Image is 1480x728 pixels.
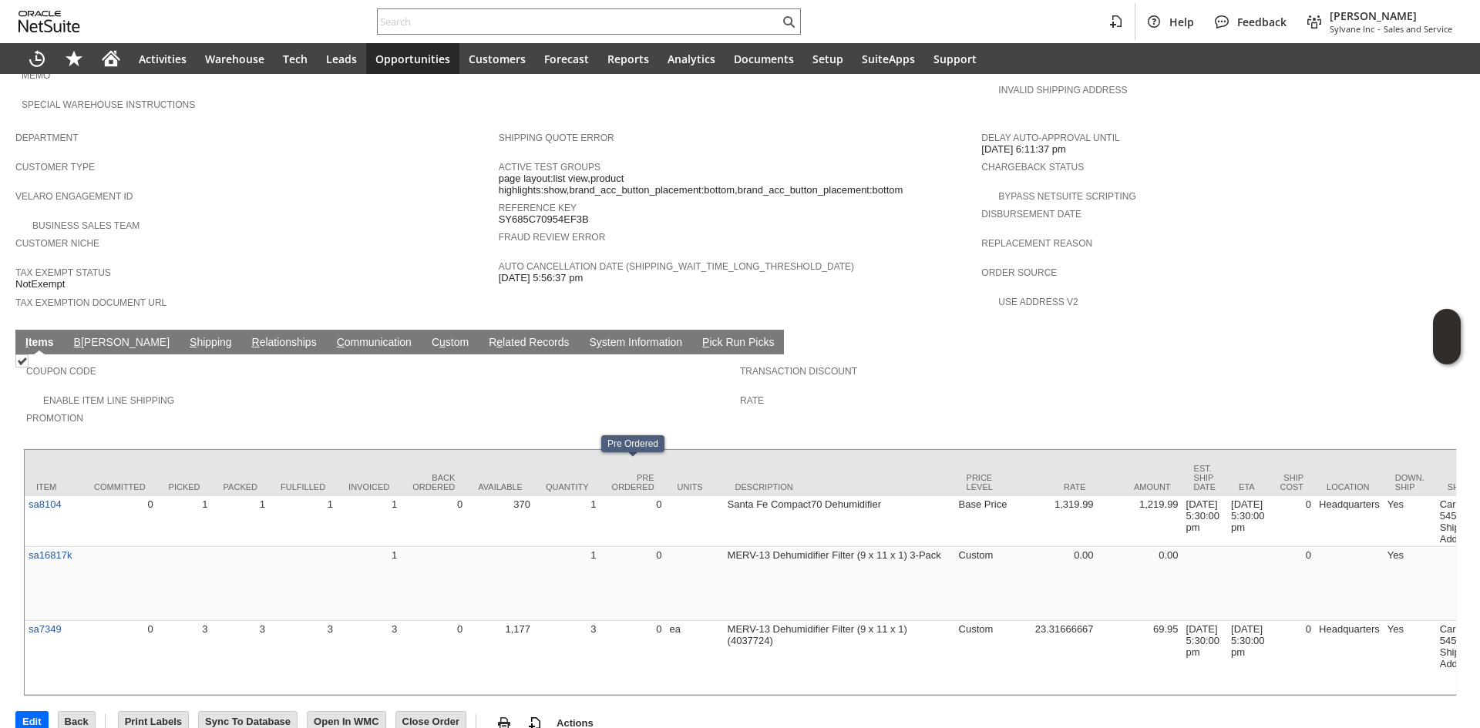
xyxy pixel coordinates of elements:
a: Tax Exemption Document URL [15,297,166,308]
td: 1 [337,547,401,621]
a: Customer Type [15,162,95,173]
span: P [702,336,709,348]
div: Units [678,482,712,491]
span: [PERSON_NAME] [1330,8,1452,23]
a: Reports [598,43,658,74]
span: Forecast [544,52,589,66]
div: Fulfilled [281,482,325,491]
a: Bypass NetSuite Scripting [998,191,1135,202]
a: Relationships [248,336,321,351]
td: MERV-13 Dehumidifier Filter (9 x 11 x 1) (4037724) [724,621,955,695]
td: 0 [600,547,666,621]
td: Headquarters [1315,621,1384,695]
a: Replacement reason [981,238,1092,249]
div: Available [478,482,523,491]
span: y [597,336,602,348]
span: Tech [283,52,308,66]
div: Quantity [546,482,589,491]
span: Analytics [668,52,715,66]
div: Price Level [967,473,1001,491]
a: Analytics [658,43,725,74]
span: Oracle Guided Learning Widget. To move around, please hold and drag [1433,337,1461,365]
td: 0 [401,621,466,695]
a: Enable Item Line Shipping [43,395,174,406]
td: Custom [955,547,1013,621]
a: Opportunities [366,43,459,74]
a: Order Source [981,267,1057,278]
input: Search [378,12,779,31]
div: ETA [1239,482,1256,491]
td: Headquarters [1315,496,1384,547]
td: 1 [157,496,212,547]
span: [DATE] 5:56:37 pm [499,272,584,284]
td: 0 [401,496,466,547]
a: Shipping Quote Error [499,133,614,143]
span: u [439,336,446,348]
span: R [252,336,260,348]
svg: Home [102,49,120,68]
span: Activities [139,52,187,66]
a: Custom [428,336,473,351]
td: [DATE] 5:30:00 pm [1182,621,1228,695]
a: Disbursement Date [981,209,1081,220]
span: B [74,336,81,348]
svg: Search [779,12,798,31]
a: System Information [585,336,686,351]
img: Checked [15,354,29,367]
td: 0.00 [1013,547,1098,621]
td: 370 [466,496,534,547]
td: 1 [534,496,600,547]
a: Home [92,43,129,74]
div: Pre Ordered [607,438,658,449]
iframe: Click here to launch Oracle Guided Learning Help Panel [1433,309,1461,364]
div: Item [36,482,71,491]
div: Amount [1109,482,1171,491]
td: Custom [955,621,1013,695]
span: Feedback [1237,15,1287,29]
a: Related Records [485,336,573,351]
span: Setup [812,52,843,66]
td: 0 [1268,547,1315,621]
div: Picked [169,482,200,491]
a: Customers [459,43,535,74]
div: Shortcuts [55,43,92,74]
span: Opportunities [375,52,450,66]
td: 23.31666667 [1013,621,1098,695]
td: 3 [212,621,269,695]
td: 0 [1268,621,1315,695]
td: [DATE] 5:30:00 pm [1227,496,1268,547]
span: Documents [734,52,794,66]
svg: logo [18,11,80,32]
td: 69.95 [1098,621,1182,695]
td: 0 [600,621,666,695]
svg: Shortcuts [65,49,83,68]
a: Support [924,43,986,74]
a: Auto Cancellation Date (shipping_wait_time_long_threshold_date) [499,261,854,272]
a: Recent Records [18,43,55,74]
span: [DATE] 6:11:37 pm [981,143,1066,156]
a: Forecast [535,43,598,74]
a: Rate [740,395,764,406]
td: 3 [157,621,212,695]
a: Leads [317,43,366,74]
a: Velaro Engagement ID [15,191,133,202]
a: Reference Key [499,203,577,213]
div: Down. Ship [1395,473,1424,491]
div: Ship Cost [1280,473,1303,491]
span: Customers [469,52,526,66]
td: 1 [534,547,600,621]
span: I [25,336,29,348]
a: Transaction Discount [740,366,857,377]
a: Items [22,336,58,351]
a: Delay Auto-Approval Until [981,133,1119,143]
span: SuiteApps [862,52,915,66]
td: 3 [534,621,600,695]
td: 1 [212,496,269,547]
a: Business Sales Team [32,220,140,231]
a: Customer Niche [15,238,99,249]
a: Documents [725,43,803,74]
div: Est. Ship Date [1194,464,1216,491]
div: Rate [1024,482,1086,491]
div: Location [1327,482,1372,491]
td: Base Price [955,496,1013,547]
